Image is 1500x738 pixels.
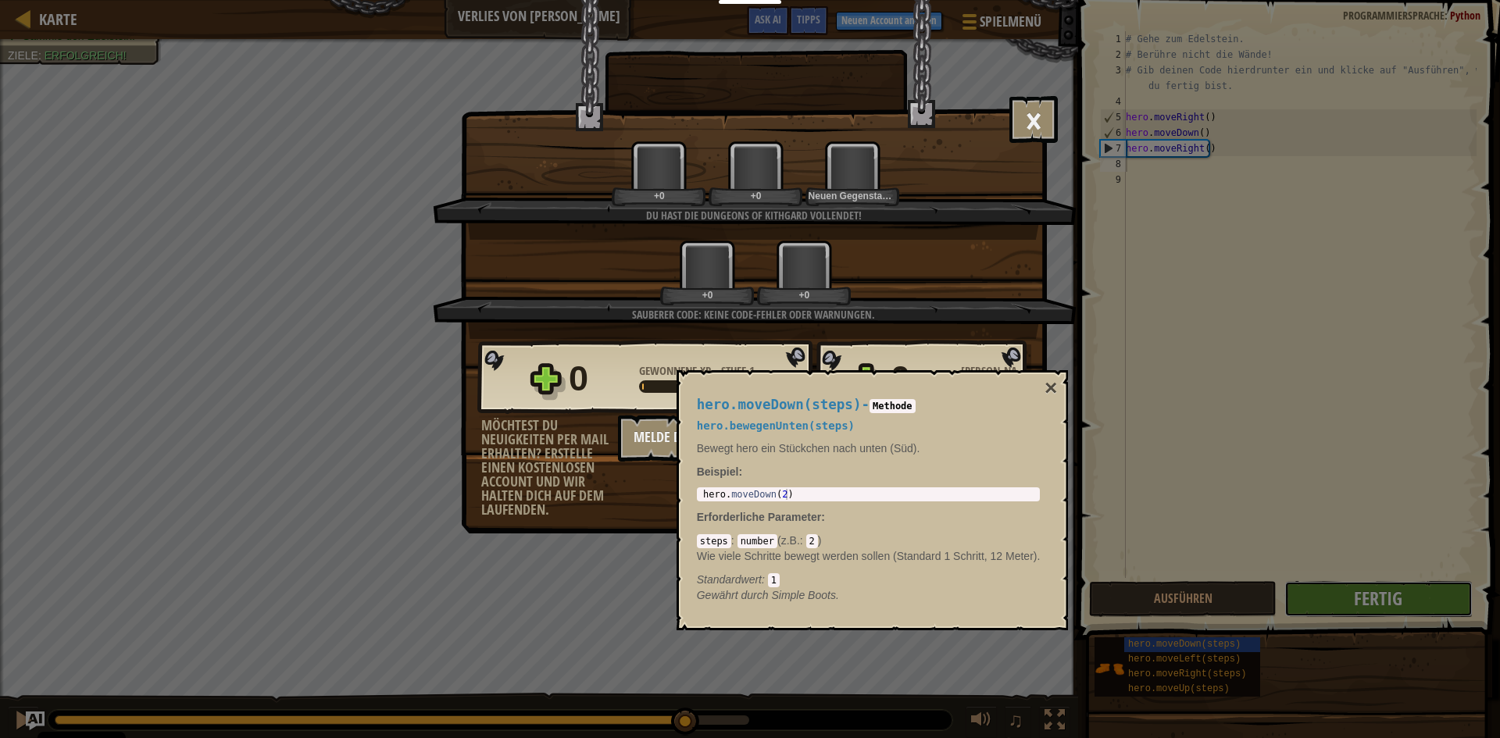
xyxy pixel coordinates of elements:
span: : [821,511,825,523]
code: number [737,534,777,548]
em: Simple Boots. [697,589,839,601]
button: × [1045,377,1057,399]
span: : [800,534,806,547]
p: Bewegt hero ein Stückchen nach unten (Süd). [697,440,1041,456]
div: Möchtest du Neuigkeiten per Mail erhalten? Erstelle einen kostenlosen Account und wir halten dich... [481,419,618,517]
div: ( ) [697,533,1041,587]
div: +0 [615,190,703,201]
span: : [731,534,737,547]
div: Sauberer Code: keine Code-Fehler oder Warnungen. [507,307,1000,323]
button: Melde dich an, um Fortschritte zu speichern. [618,415,813,462]
span: : [762,573,768,586]
div: +0 [760,289,848,301]
span: hero.bewegenUnten(steps) [697,419,855,432]
code: steps [697,534,731,548]
div: +0 [712,190,800,201]
p: Wie viele Schritte bewegt werden sollen (Standard 1 Schritt, 12 Meter). [697,548,1041,564]
div: Du hast die Dungeons of Kithgard vollendet! [507,208,1000,223]
code: 2 [806,534,818,548]
span: Erforderliche Parameter [697,511,822,523]
span: Gewonnene XP [639,362,714,379]
h4: - [697,398,1041,412]
div: [PERSON_NAME] [961,364,1031,378]
button: × [1009,96,1058,143]
span: Gewährt durch [697,589,772,601]
code: Methode [870,399,916,413]
span: Beispiel [697,465,739,478]
div: - [639,364,755,378]
span: hero.moveDown(steps) [697,397,862,412]
span: z.B. [781,534,800,547]
strong: : [697,465,742,478]
code: 1 [768,573,780,587]
span: Standardwert [697,573,762,586]
div: +0 [663,289,752,301]
div: 0 [891,354,952,404]
div: 0 [569,354,630,404]
div: Neuen Gegenstand gewonnen [809,190,897,201]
